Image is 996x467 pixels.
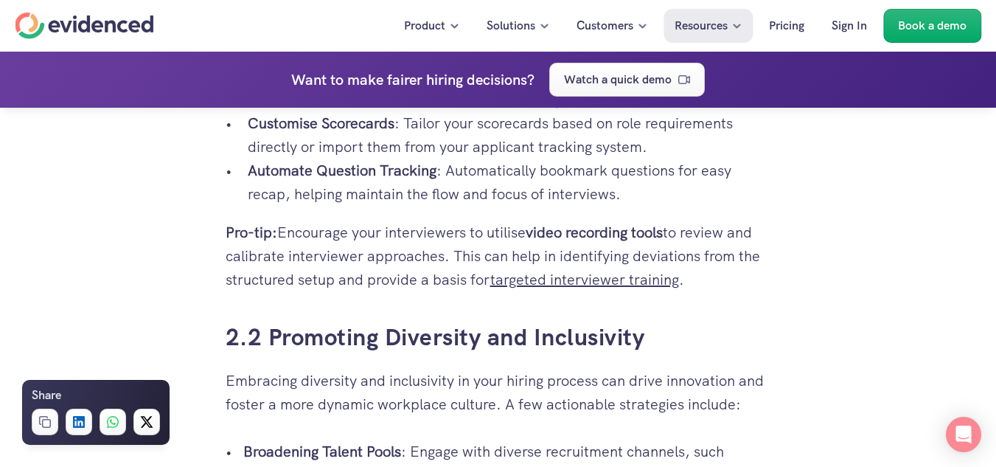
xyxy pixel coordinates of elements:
p: Watch a quick demo [564,70,672,89]
a: 2.2 Promoting Diversity and Inclusivity [226,322,645,353]
h6: Share [32,386,61,405]
p: Product [404,16,445,35]
strong: Pro-tip: [226,223,277,242]
p: Embracing diversity and inclusivity in your hiring process can drive innovation and foster a more... [226,369,771,416]
a: Sign In [821,9,878,43]
p: Book a demo [898,16,967,35]
a: targeted interviewer training [490,270,679,289]
strong: Broadening Talent Pools [243,442,401,461]
strong: Automate Question Tracking [248,161,436,180]
p: Customers [577,16,633,35]
p: Resources [675,16,728,35]
div: Open Intercom Messenger [946,417,981,452]
p: : Automatically bookmark questions for easy recap, helping maintain the flow and focus of intervi... [248,159,771,206]
p: Pricing [769,16,804,35]
a: Pricing [758,9,815,43]
p: Encourage your interviewers to utilise to review and calibrate interviewer approaches. This can h... [226,221,771,291]
strong: video recording tools [526,223,663,242]
h4: Want to make fairer hiring decisions? [291,68,534,91]
p: Sign In [832,16,867,35]
p: : Tailor your scorecards based on role requirements directly or import them from your applicant t... [248,111,771,159]
a: Home [15,13,153,39]
a: Watch a quick demo [549,63,705,97]
a: Book a demo [883,9,981,43]
p: Solutions [487,16,535,35]
strong: Customise Scorecards [248,114,394,133]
